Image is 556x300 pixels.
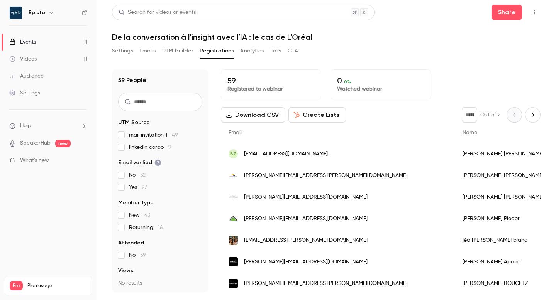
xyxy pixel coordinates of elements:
img: Episto [10,7,22,19]
button: Share [492,5,522,20]
button: Registrations [200,45,234,57]
span: 0 % [344,79,351,84]
li: help-dropdown-opener [9,122,87,130]
span: Yes [129,184,147,191]
h6: Episto [29,9,45,17]
div: Videos [9,55,37,63]
span: [PERSON_NAME][EMAIL_ADDRESS][DOMAIN_NAME] [244,258,368,266]
div: Audience [9,72,44,80]
p: Watched webinar [337,85,424,93]
span: 27 [142,185,147,190]
span: Email verified [118,159,161,167]
div: Search for videos or events [119,8,196,17]
span: new [55,140,71,147]
span: Name [463,130,477,135]
span: 32 [140,172,146,178]
iframe: Noticeable Trigger [78,157,87,164]
button: Analytics [240,45,264,57]
span: Attended [118,239,144,247]
p: Registered to webinar [227,85,315,93]
span: New [129,211,150,219]
span: 9 [168,145,171,150]
span: 16 [158,225,163,230]
img: compagniedesalpes.fr [229,171,238,180]
p: Out of 2 [480,111,500,119]
span: 49 [172,132,178,138]
button: Download CSV [221,107,285,123]
div: Events [9,38,36,46]
span: Pro [10,281,23,290]
button: Settings [112,45,133,57]
div: Settings [9,89,40,97]
span: No [129,171,146,179]
img: ext.leroymerlin.fr [229,214,238,223]
span: What's new [20,157,49,165]
span: BZ [230,150,236,157]
span: [PERSON_NAME][EMAIL_ADDRESS][DOMAIN_NAME] [244,215,368,223]
span: [EMAIL_ADDRESS][PERSON_NAME][DOMAIN_NAME] [244,236,368,244]
span: Returning [129,224,163,231]
h1: De la conversation à l’insight avec l’IA : le cas de L'Oréal [112,32,541,42]
button: Create Lists [288,107,346,123]
span: No [129,251,146,259]
h1: 59 People [118,76,146,85]
img: kantar.com [229,257,238,266]
img: dentsu.com [229,279,238,288]
span: Email [229,130,242,135]
img: presence.fr [229,192,238,202]
span: [EMAIL_ADDRESS][DOMAIN_NAME] [244,150,328,158]
button: Emails [139,45,156,57]
p: 59 [227,76,315,85]
span: UTM Source [118,119,150,126]
p: No results [118,279,202,287]
span: linkedin corpo [129,143,171,151]
span: [PERSON_NAME][EMAIL_ADDRESS][PERSON_NAME][DOMAIN_NAME] [244,280,407,288]
span: Plan usage [27,283,87,289]
span: Help [20,122,31,130]
span: [PERSON_NAME][EMAIL_ADDRESS][DOMAIN_NAME] [244,193,368,201]
button: UTM builder [162,45,193,57]
button: CTA [288,45,298,57]
span: 59 [140,253,146,258]
button: Next page [525,107,541,123]
span: 43 [144,212,150,218]
img: dsm-firmenich.com [229,234,238,246]
span: [PERSON_NAME][EMAIL_ADDRESS][PERSON_NAME][DOMAIN_NAME] [244,172,407,180]
button: Polls [270,45,281,57]
span: Views [118,267,133,275]
span: Member type [118,199,154,207]
span: mail invitation 1 [129,131,178,139]
a: SpeakerHub [20,139,51,147]
p: 0 [337,76,424,85]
